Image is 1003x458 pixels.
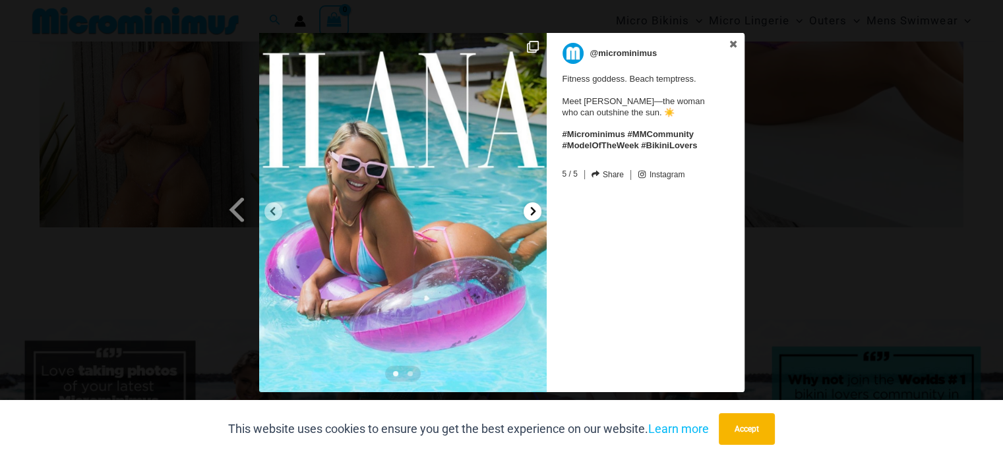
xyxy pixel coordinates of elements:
a: #Microminimus [562,129,625,139]
a: Instagram [638,170,684,180]
button: Accept [719,413,775,445]
img: microminimus.jpg [562,43,584,64]
p: This website uses cookies to ensure you get the best experience on our website. [228,419,709,439]
span: Fitness goddess. Beach temptress. Meet [PERSON_NAME]—the woman who can outshine the sun. ☀️ [562,67,720,152]
a: #ModelOfTheWeek [562,140,639,150]
p: @microminimus [590,43,657,64]
span: 5 / 5 [562,167,578,179]
a: #BikiniLovers [641,140,697,150]
a: Share [592,170,624,179]
a: @microminimus [562,43,720,64]
img: Fitness goddess. Beach temptress.<br> <br> Meet Ilana—the woman who can outshine the sun. ☀️ <br>... [259,33,547,392]
a: Learn more [648,422,709,436]
a: #MMCommunity [627,129,693,139]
